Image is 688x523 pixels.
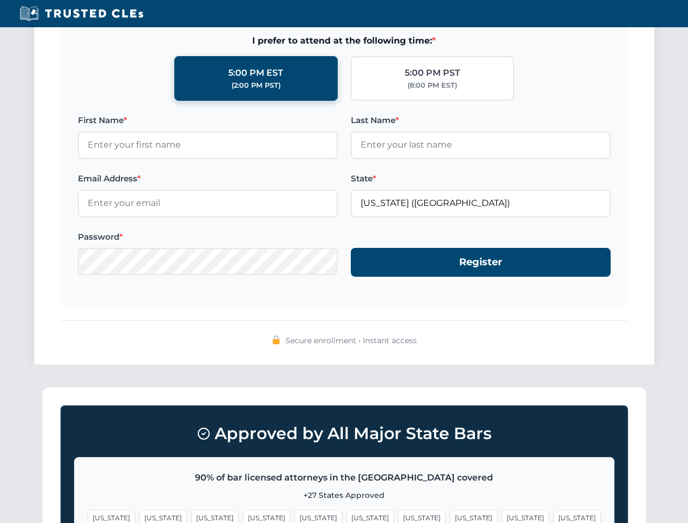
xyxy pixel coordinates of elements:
[78,230,338,244] label: Password
[228,66,283,80] div: 5:00 PM EST
[16,5,147,22] img: Trusted CLEs
[351,190,611,217] input: Florida (FL)
[78,190,338,217] input: Enter your email
[78,131,338,159] input: Enter your first name
[351,248,611,277] button: Register
[285,335,417,346] span: Secure enrollment • Instant access
[351,131,611,159] input: Enter your last name
[88,489,601,501] p: +27 States Approved
[78,114,338,127] label: First Name
[405,66,460,80] div: 5:00 PM PST
[88,471,601,485] p: 90% of bar licensed attorneys in the [GEOGRAPHIC_DATA] covered
[78,172,338,185] label: Email Address
[272,336,281,344] img: 🔒
[78,34,611,48] span: I prefer to attend at the following time:
[74,419,614,448] h3: Approved by All Major State Bars
[407,80,457,91] div: (8:00 PM EST)
[232,80,281,91] div: (2:00 PM PST)
[351,114,611,127] label: Last Name
[351,172,611,185] label: State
